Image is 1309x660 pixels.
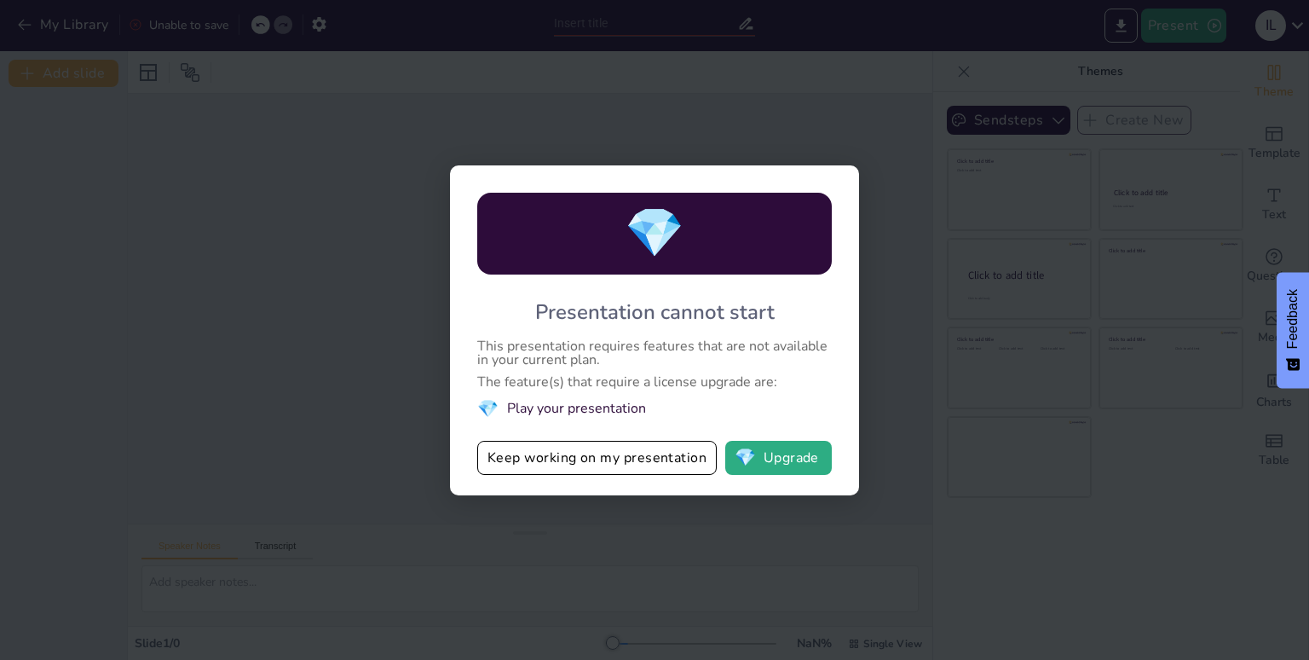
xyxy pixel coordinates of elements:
div: The feature(s) that require a license upgrade are: [477,375,832,389]
button: Keep working on my presentation [477,441,717,475]
span: Feedback [1285,289,1300,349]
span: diamond [477,397,499,420]
span: diamond [625,200,684,266]
button: Feedback - Show survey [1277,272,1309,388]
div: This presentation requires features that are not available in your current plan. [477,339,832,367]
button: diamondUpgrade [725,441,832,475]
li: Play your presentation [477,397,832,420]
div: Presentation cannot start [535,298,775,326]
span: diamond [735,449,756,466]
